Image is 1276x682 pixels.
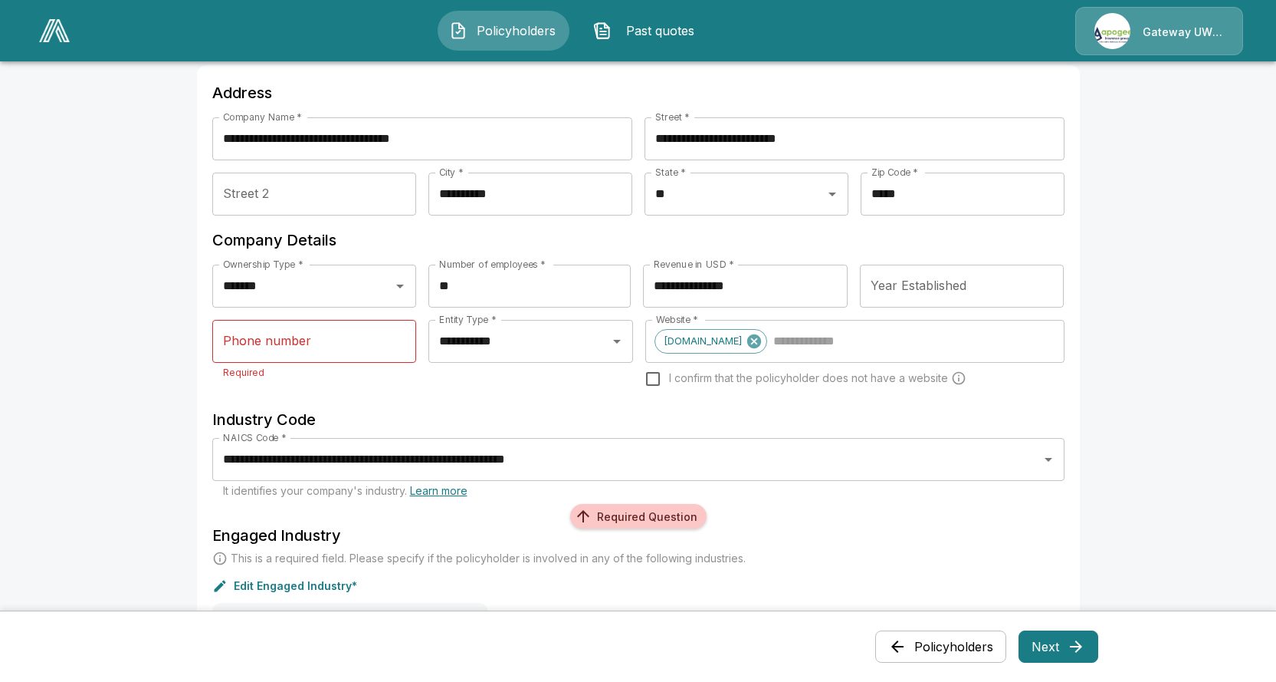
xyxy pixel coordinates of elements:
[223,431,287,444] label: NAICS Code *
[875,631,1006,663] button: Policyholders
[1038,449,1059,470] button: Open
[410,484,467,497] a: Learn more
[593,21,612,40] img: Past quotes Icon
[654,329,767,354] div: [DOMAIN_NAME]
[389,275,411,297] button: Open
[655,110,690,124] label: Street *
[655,166,686,179] label: State *
[223,258,303,271] label: Ownership Type *
[439,166,464,179] label: City *
[570,504,707,529] div: Required Question
[212,228,1064,252] h6: Company Details
[231,551,746,566] p: This is a required field. Please specify if the policyholder is involved in any of the following ...
[439,313,496,326] label: Entity Type *
[439,258,546,271] label: Number of employees *
[822,183,843,205] button: Open
[223,110,302,124] label: Company Name *
[474,21,558,40] span: Policyholders
[223,365,406,381] p: Required
[656,313,698,326] label: Website *
[212,407,1064,432] h6: Industry Code
[655,332,750,350] span: [DOMAIN_NAME]
[871,166,918,179] label: Zip Code *
[654,258,734,271] label: Revenue in USD *
[449,21,467,40] img: Policyholders Icon
[669,371,948,386] span: I confirm that the policyholder does not have a website
[1019,631,1098,663] button: Next
[223,484,467,497] span: It identifies your company's industry.
[606,331,628,352] button: Open
[212,523,1064,548] h6: Engaged Industry
[618,21,702,40] span: Past quotes
[582,11,713,51] button: Past quotes IconPast quotes
[588,510,707,523] span: Required Question
[438,11,569,51] button: Policyholders IconPolicyholders
[39,19,70,42] img: AA Logo
[234,581,357,591] p: Edit Engaged Industry*
[951,371,966,386] svg: Carriers run a cyber security scan on the policyholders' websites. Please enter a website wheneve...
[212,81,1064,105] h6: Address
